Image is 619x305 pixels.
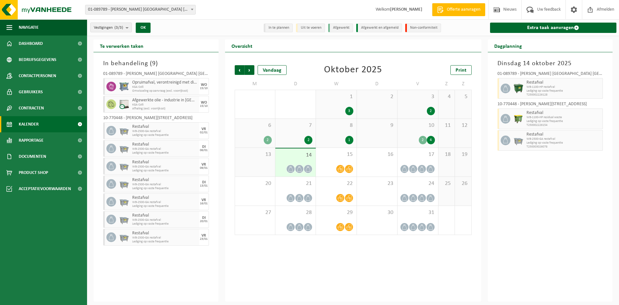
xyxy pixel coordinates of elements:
span: Restafval [132,142,198,147]
span: 28 [279,209,312,216]
h2: Overzicht [225,39,259,52]
span: Opruimafval, verontreinigd met diverse gevaarlijke afvalstoffen [132,80,198,85]
a: Print [450,65,472,75]
a: Extra taak aanvragen [490,23,617,33]
span: Print [456,68,467,73]
a: Offerte aanvragen [432,3,485,16]
span: 6 [238,122,272,129]
span: 12 [458,122,468,129]
span: Rapportage [19,132,44,148]
div: 10-770448 - [PERSON_NAME][STREET_ADDRESS] [497,102,603,108]
div: Oktober 2025 [324,65,382,75]
span: Lediging op vaste frequentie [132,222,198,226]
span: Lediging op vaste frequentie [526,89,601,93]
span: 18 [442,151,451,158]
span: KGA Colli [132,85,198,89]
img: PB-IC-CU [119,99,129,109]
span: 11 [442,122,451,129]
span: Product Shop [19,165,48,181]
span: 10 [401,122,435,129]
li: Afgewerkt [328,24,353,32]
span: T250003026078 [526,145,601,149]
span: Restafval [132,160,198,165]
img: PB-AP-0800-MET-02-01 [119,82,129,91]
span: Restafval [132,178,198,183]
span: Offerte aanvragen [445,6,482,13]
h2: Dagplanning [488,39,528,52]
li: Afgewerkt en afgemeld [356,24,402,32]
td: Z [438,78,455,90]
span: Restafval [526,132,601,137]
span: WB-2500-GA restafval [132,200,198,204]
td: M [235,78,275,90]
td: Z [455,78,471,90]
span: Lediging op vaste frequentie [132,187,198,190]
span: 19 [458,151,468,158]
td: D [275,78,316,90]
span: KGA Colli [132,103,198,107]
li: Non-conformiteit [405,24,441,32]
span: 15 [319,151,353,158]
span: 21 [279,180,312,187]
span: WB-2500-GA restafval [132,165,198,169]
span: Lediging op vaste frequentie [132,169,198,173]
span: 25 [442,180,451,187]
span: 01-089789 - BERTSCHI BELGIUM NV - ANTWERPEN [85,5,196,15]
span: 30 [360,209,394,216]
div: VR [201,234,206,238]
div: 09/01 [200,167,208,170]
span: Restafval [526,80,601,85]
span: Afgewerkte olie - industrie in [GEOGRAPHIC_DATA] [132,98,198,103]
img: WB-2500-GAL-GY-01 [514,136,523,145]
img: WB-2500-GAL-GY-01 [119,126,129,136]
span: WB-2500-GA restafval [526,137,601,141]
div: 2 [264,136,272,144]
span: 3 [401,93,435,100]
img: WB-2500-GAL-GY-01 [119,179,129,189]
span: 16 [360,151,394,158]
span: Lediging op vaste frequentie [526,119,601,123]
span: Lediging op vaste frequentie [526,141,601,145]
img: WB-2500-GAL-GY-01 [119,215,129,224]
count: (3/3) [114,25,123,30]
div: 15/10 [200,87,208,90]
td: V [398,78,438,90]
span: 31 [401,209,435,216]
img: WB-2500-GAL-GY-01 [119,232,129,242]
span: WB-2500-GA restafval [132,129,198,133]
span: 1 [319,93,353,100]
span: WB-1100-HP residual waste [526,116,601,119]
span: Omwisseling op aanvraag (excl. voorrijkost) [132,89,198,93]
span: Navigatie [19,19,39,36]
img: WB-2500-GAL-GY-01 [119,161,129,171]
div: Vandaag [258,65,287,75]
span: Acceptatievoorwaarden [19,181,71,197]
div: 02/01 [200,131,208,134]
img: WB-2500-GAL-GY-01 [119,197,129,207]
div: WO [201,83,207,87]
li: Uit te voeren [296,24,325,32]
span: Restafval [132,124,198,129]
div: 2 [427,107,435,115]
span: Contracten [19,100,44,116]
span: WB-2500-GA restafval [132,236,198,240]
span: 23 [360,180,394,187]
span: 22 [319,180,353,187]
div: VR [201,127,206,131]
div: DI [202,145,206,149]
span: 29 [319,209,353,216]
span: Restafval [132,213,198,218]
span: Restafval [526,110,601,116]
span: 9 [360,122,394,129]
span: 20 [238,180,272,187]
div: 06/01 [200,149,208,152]
div: DI [202,216,206,220]
span: T250002226154 [526,123,601,127]
div: 20/01 [200,220,208,223]
div: 3 [345,107,353,115]
div: 1 [345,136,353,144]
div: VR [201,163,206,167]
li: In te plannen [264,24,293,32]
span: Lediging op vaste frequentie [132,204,198,208]
span: Lediging op vaste frequentie [132,151,198,155]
